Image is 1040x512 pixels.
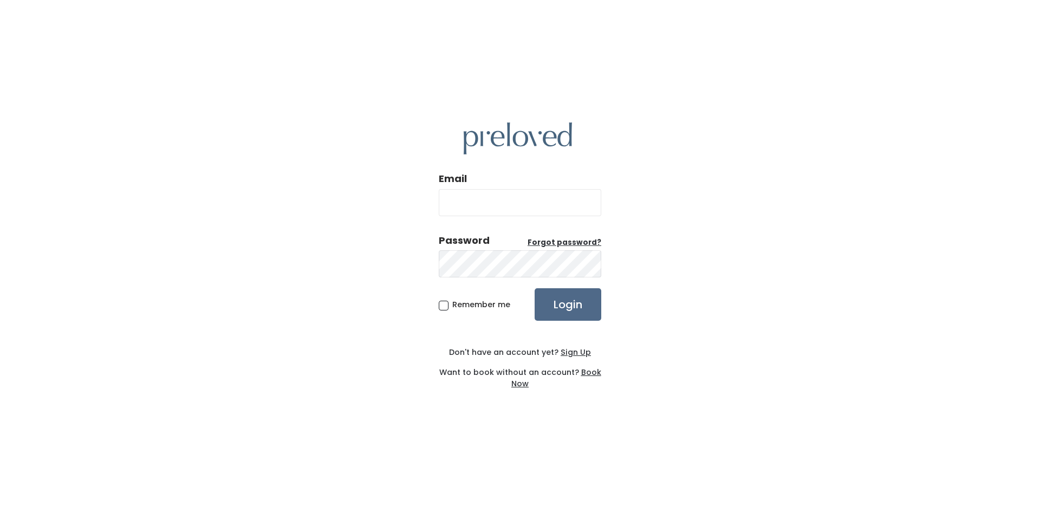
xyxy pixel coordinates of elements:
a: Book Now [511,367,601,389]
div: Want to book without an account? [439,358,601,390]
span: Remember me [452,299,510,310]
img: preloved logo [464,122,572,154]
u: Sign Up [561,347,591,358]
a: Forgot password? [528,237,601,248]
div: Don't have an account yet? [439,347,601,358]
label: Email [439,172,467,186]
input: Login [535,288,601,321]
a: Sign Up [558,347,591,358]
div: Password [439,234,490,248]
